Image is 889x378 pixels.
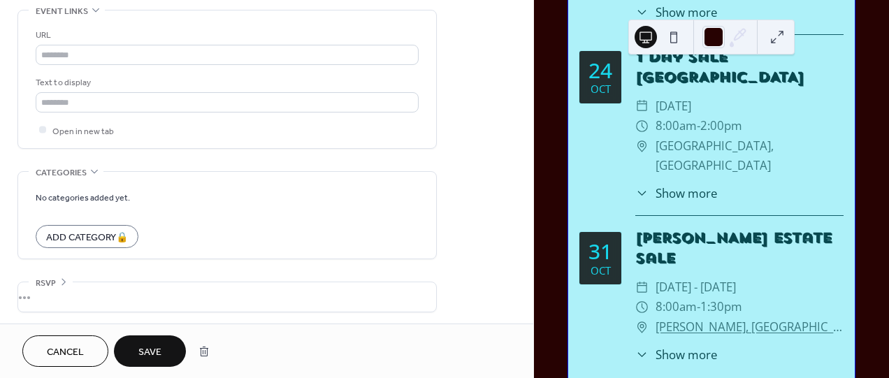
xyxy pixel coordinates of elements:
[656,277,736,298] span: [DATE] - [DATE]
[656,184,717,202] span: Show more
[656,116,697,136] span: 8:00am
[635,277,649,298] div: ​
[138,345,161,360] span: Save
[635,297,649,317] div: ​
[656,96,691,117] span: [DATE]
[635,184,649,202] div: ​
[635,228,844,269] div: [PERSON_NAME] Estate Sale
[635,346,717,363] button: ​Show more
[635,48,844,88] div: 1 Day Sale [GEOGRAPHIC_DATA]
[588,241,612,262] div: 31
[700,297,742,317] span: 1:30pm
[47,345,84,360] span: Cancel
[635,3,717,21] button: ​Show more
[697,116,700,136] span: -
[591,266,611,276] div: Oct
[52,124,114,138] span: Open in new tab
[22,335,108,367] button: Cancel
[36,276,56,291] span: RSVP
[591,84,611,94] div: Oct
[36,75,416,90] div: Text to display
[588,60,612,81] div: 24
[36,166,87,180] span: Categories
[635,184,717,202] button: ​Show more
[635,346,649,363] div: ​
[18,282,436,312] div: •••
[635,96,649,117] div: ​
[635,136,649,157] div: ​
[36,28,416,43] div: URL
[635,116,649,136] div: ​
[700,116,742,136] span: 2:00pm
[656,297,697,317] span: 8:00am
[114,335,186,367] button: Save
[656,3,717,21] span: Show more
[36,190,130,205] span: No categories added yet.
[36,4,88,19] span: Event links
[656,317,844,337] a: [PERSON_NAME], [GEOGRAPHIC_DATA]
[635,317,649,337] div: ​
[635,3,649,21] div: ​
[697,297,700,317] span: -
[656,136,844,176] span: [GEOGRAPHIC_DATA], [GEOGRAPHIC_DATA]
[656,346,717,363] span: Show more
